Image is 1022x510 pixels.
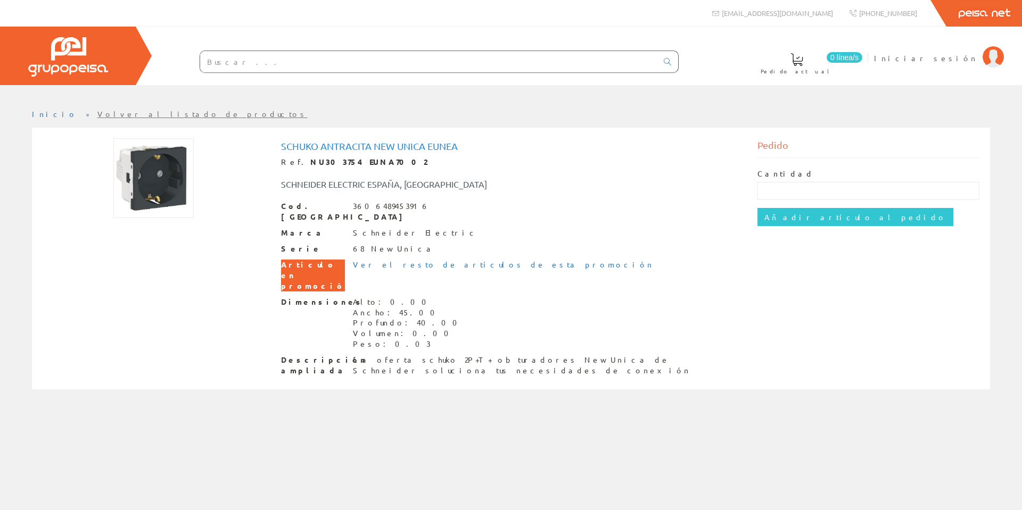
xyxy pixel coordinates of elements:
img: Foto artículo Schuko Antracita New Unica Eunea (150.68181818182x150) [113,138,194,218]
div: Schneider Electric [353,228,478,238]
div: Profundo: 40.00 [353,317,464,328]
input: Buscar ... [200,51,657,72]
div: SCHNEIDER ELECTRIC ESPAÑA, [GEOGRAPHIC_DATA] [273,178,551,190]
label: Cantidad [757,169,814,179]
a: Ver el resto de artículos de esta promoción [353,260,654,269]
div: La oferta schuko 2P+T + obturadores New Unica de Schneider soluciona tus necesidades de conexión [353,355,741,376]
span: Cod. [GEOGRAPHIC_DATA] [281,201,345,222]
div: Pedido [757,138,980,158]
span: [EMAIL_ADDRESS][DOMAIN_NAME] [722,9,833,18]
div: 68 New Unica [353,244,435,254]
span: Iniciar sesión [874,53,977,63]
span: Marca [281,228,345,238]
input: Añadir artículo al pedido [757,208,953,226]
a: Inicio [32,109,77,119]
h1: Schuko Antracita New Unica Eunea [281,141,741,152]
div: Peso: 0.03 [353,339,464,349]
span: [PHONE_NUMBER] [859,9,917,18]
span: Dimensiones [281,297,345,307]
a: Volver al listado de productos [97,109,308,119]
div: Ref. [281,157,741,168]
strong: NU303754 EUNA7002 [310,157,427,166]
span: Descripción ampliada [281,355,345,376]
div: Ancho: 45.00 [353,307,464,318]
div: Alto: 0.00 [353,297,464,307]
span: Artículo en promoción [281,260,345,291]
span: Serie [281,244,345,254]
div: Volumen: 0.00 [353,328,464,339]
a: Iniciar sesión [874,44,1004,54]
span: Pedido actual [761,66,833,77]
div: 3606489453916 [353,201,430,212]
span: 0 línea/s [827,52,862,63]
img: Grupo Peisa [28,37,108,77]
